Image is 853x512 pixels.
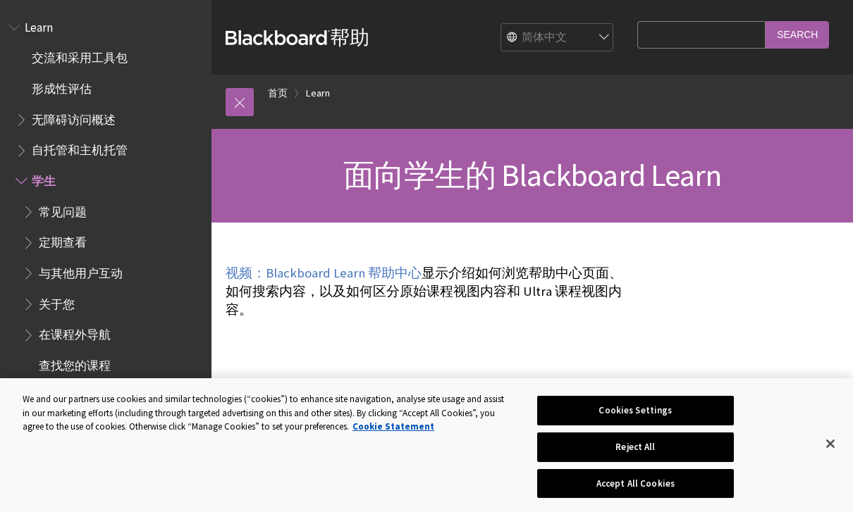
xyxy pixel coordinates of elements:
[766,21,829,49] input: Search
[501,24,614,52] select: Site Language Selector
[39,354,111,373] span: 查找您的课程
[352,420,434,432] a: More information about your privacy, opens in a new tab
[537,468,733,498] button: Accept All Cookies
[39,292,75,311] span: 关于您
[25,15,53,35] span: Learn
[32,77,92,96] span: 形成性评估
[815,428,846,459] button: Close
[306,85,330,102] a: Learn
[226,30,330,45] strong: Blackboard
[537,396,733,425] button: Cookies Settings
[39,323,111,342] span: 在课程外导航
[32,108,116,127] span: 无障碍访问概述
[537,432,733,462] button: Reject All
[39,231,87,250] span: 定期查看
[226,25,369,50] a: Blackboard帮助
[226,264,630,320] p: 显示介绍如何浏览帮助中心页面、如何搜索内容，以及如何区分原始课程视图内容和 Ultra 课程视图内容。
[39,200,87,219] span: 常见问题
[39,261,123,280] span: 与其他用户互动
[32,46,128,65] span: 交流和采用工具包
[32,169,56,188] span: 学生
[343,156,721,194] span: 面向学生的 Blackboard Learn
[32,139,128,158] span: 自托管和主机托管
[23,392,512,434] div: We and our partners use cookies and similar technologies (“cookies”) to enhance site navigation, ...
[226,265,422,282] a: 视频：Blackboard Learn 帮助中心
[268,85,288,102] a: 首页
